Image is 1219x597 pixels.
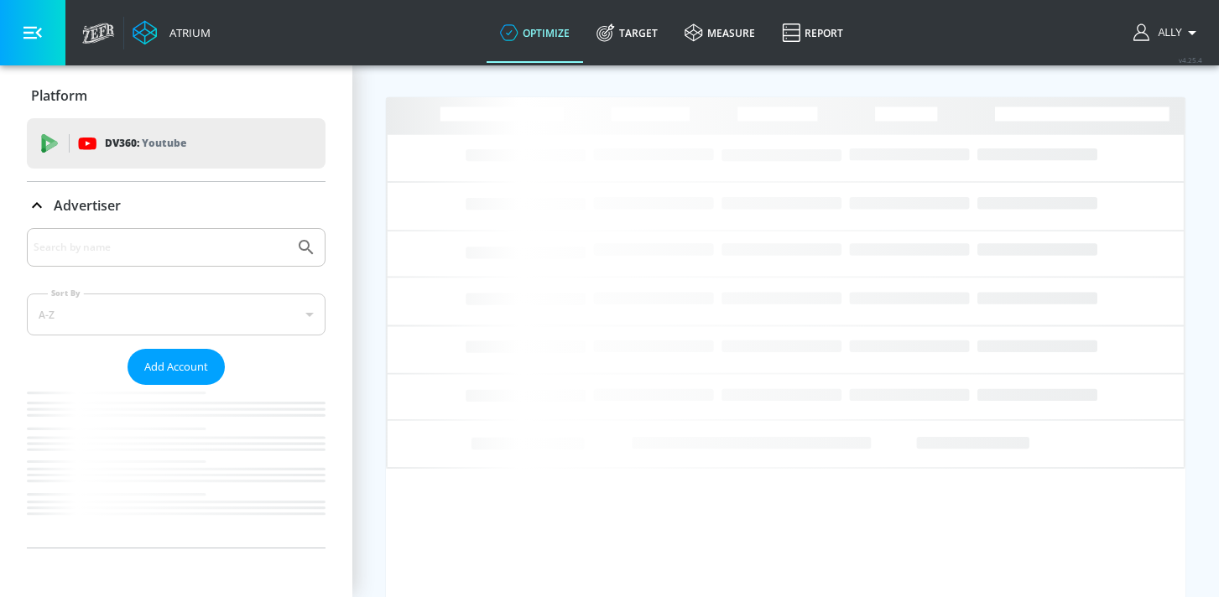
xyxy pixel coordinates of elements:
[27,228,326,548] div: Advertiser
[1179,55,1202,65] span: v 4.25.4
[671,3,768,63] a: measure
[1152,27,1182,39] span: login as: ally.mcculloch@zefr.com
[768,3,857,63] a: Report
[27,182,326,229] div: Advertiser
[31,86,87,105] p: Platform
[48,288,84,298] label: Sort By
[27,72,326,119] div: Platform
[583,3,671,63] a: Target
[163,25,211,40] div: Atrium
[142,134,186,152] p: Youtube
[105,134,186,153] p: DV360:
[34,236,288,258] input: Search by name
[27,385,326,548] nav: list of Advertiser
[27,293,326,335] div: A-Z
[54,196,121,215] p: Advertiser
[27,118,326,169] div: DV360: Youtube
[133,20,211,45] a: Atrium
[128,349,225,385] button: Add Account
[1133,23,1202,43] button: Ally
[144,357,208,376] span: Add Account
[487,3,583,63] a: optimize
